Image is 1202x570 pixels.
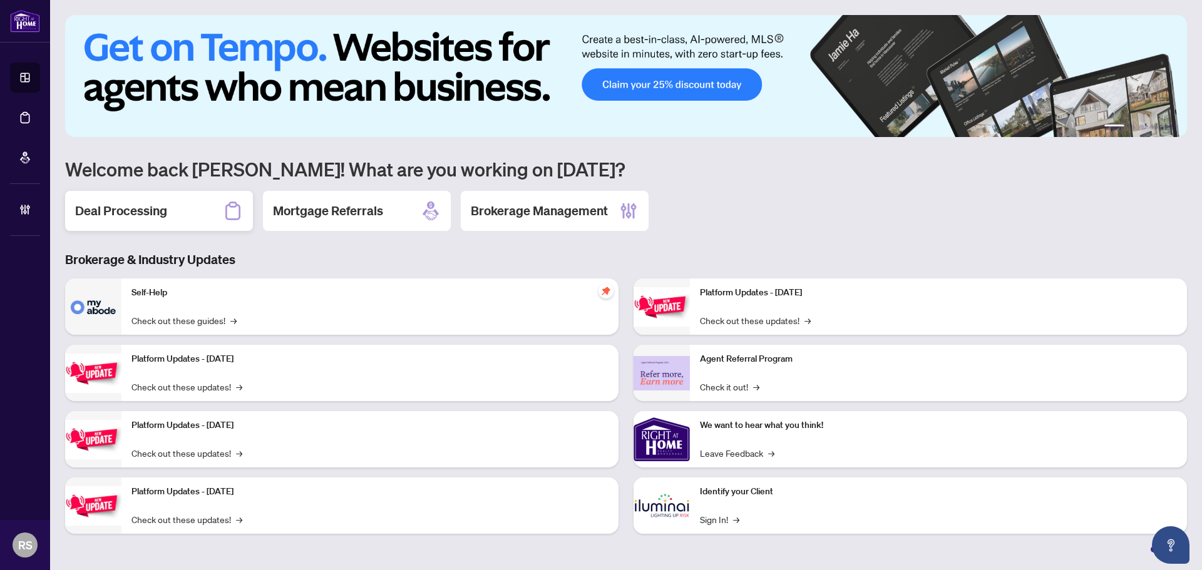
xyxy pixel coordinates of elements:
[18,536,33,554] span: RS
[65,420,121,459] img: Platform Updates - July 21, 2025
[634,477,690,534] img: Identify your Client
[753,380,759,394] span: →
[768,446,774,460] span: →
[75,202,167,220] h2: Deal Processing
[598,283,614,298] span: pushpin
[131,286,609,300] p: Self-Help
[700,512,739,526] a: Sign In!→
[700,446,774,460] a: Leave Feedback→
[236,446,242,460] span: →
[634,287,690,327] img: Platform Updates - June 23, 2025
[700,380,759,394] a: Check it out!→
[1159,125,1164,130] button: 5
[131,352,609,366] p: Platform Updates - [DATE]
[131,419,609,432] p: Platform Updates - [DATE]
[273,202,383,220] h2: Mortgage Referrals
[700,485,1177,499] p: Identify your Client
[1149,125,1154,130] button: 4
[1169,125,1174,130] button: 6
[700,352,1177,366] p: Agent Referral Program
[65,486,121,526] img: Platform Updates - July 8, 2025
[804,313,811,327] span: →
[471,202,608,220] h2: Brokerage Management
[230,313,237,327] span: →
[1152,526,1189,564] button: Open asap
[131,380,242,394] a: Check out these updates!→
[131,446,242,460] a: Check out these updates!→
[700,313,811,327] a: Check out these updates!→
[634,411,690,467] img: We want to hear what you think!
[65,278,121,335] img: Self-Help
[236,380,242,394] span: →
[236,512,242,526] span: →
[131,485,609,499] p: Platform Updates - [DATE]
[700,419,1177,432] p: We want to hear what you think!
[1139,125,1144,130] button: 3
[733,512,739,526] span: →
[65,251,1187,268] h3: Brokerage & Industry Updates
[131,313,237,327] a: Check out these guides!→
[65,354,121,393] img: Platform Updates - September 16, 2025
[1129,125,1134,130] button: 2
[131,512,242,526] a: Check out these updates!→
[700,286,1177,300] p: Platform Updates - [DATE]
[1104,125,1124,130] button: 1
[634,356,690,390] img: Agent Referral Program
[65,15,1187,137] img: Slide 0
[65,157,1187,181] h1: Welcome back [PERSON_NAME]! What are you working on [DATE]?
[10,9,40,33] img: logo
